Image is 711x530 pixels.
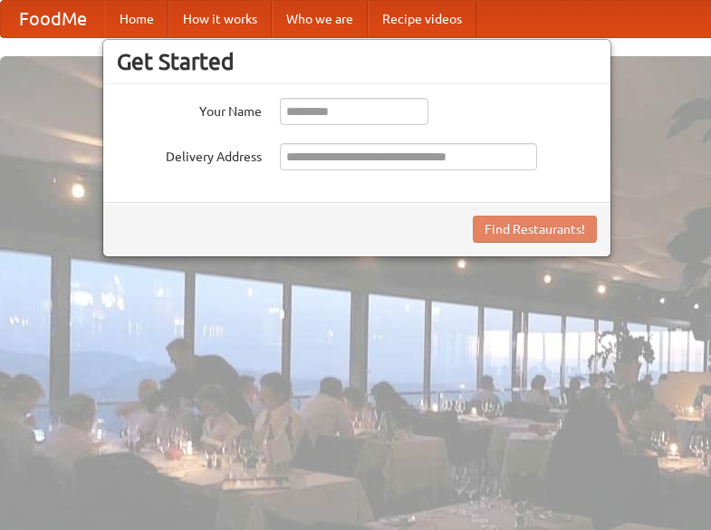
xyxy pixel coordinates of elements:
[272,1,368,37] a: Who we are
[1,1,105,37] a: FoodMe
[117,48,597,75] h3: Get Started
[117,143,262,166] label: Delivery Address
[473,216,597,243] button: Find Restaurants!
[168,1,272,37] a: How it works
[368,1,476,37] a: Recipe videos
[117,98,262,120] label: Your Name
[105,1,168,37] a: Home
